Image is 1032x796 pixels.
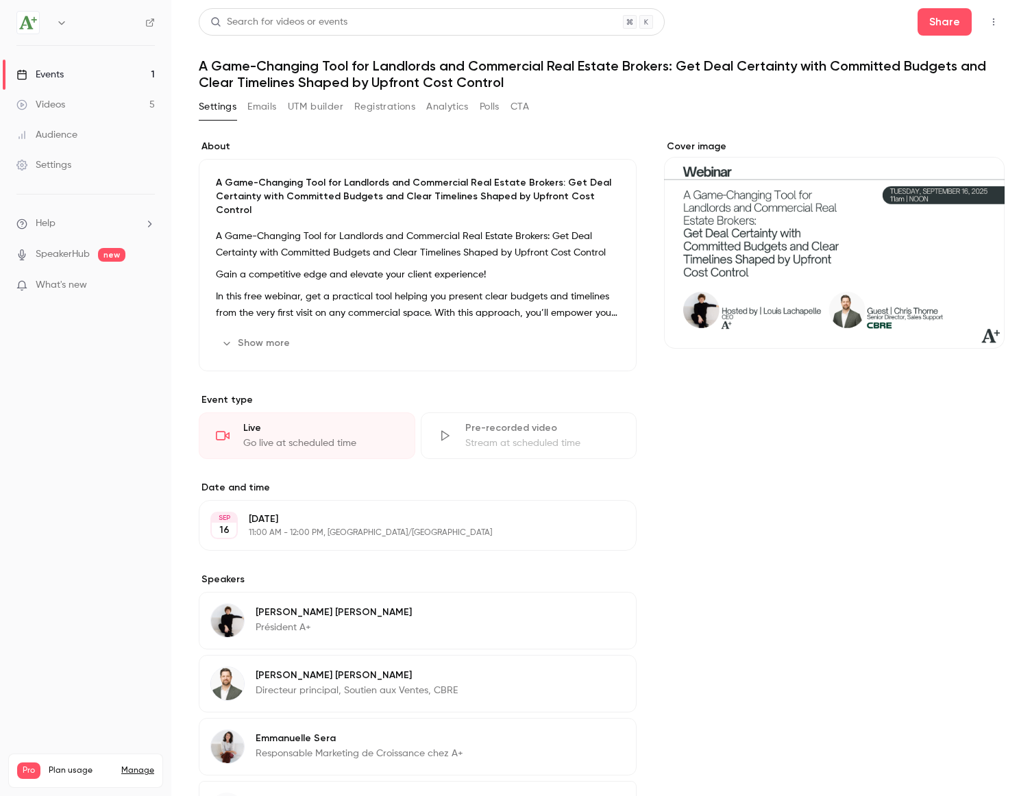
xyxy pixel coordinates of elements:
img: Chris Thorne [211,667,244,700]
p: [PERSON_NAME] [PERSON_NAME] [256,669,458,682]
span: Pro [17,762,40,779]
span: What's new [36,278,87,293]
p: Event type [199,393,637,407]
div: Louis Lachapelle[PERSON_NAME] [PERSON_NAME]Président A+ [199,592,637,649]
p: Président A+ [256,621,412,634]
label: Date and time [199,481,637,495]
div: SEP [212,513,236,523]
div: Settings [16,158,71,172]
span: Plan usage [49,765,113,776]
div: Pre-recorded video [465,421,620,435]
p: In this free webinar, get a practical tool helping you present clear budgets and timelines from t... [216,288,619,321]
div: Videos [16,98,65,112]
div: Live [243,421,398,435]
button: Settings [199,96,236,118]
p: A Game-Changing Tool for Landlords and Commercial Real Estate Brokers: Get Deal Certainty with Co... [216,228,619,261]
label: About [199,140,637,153]
div: Go live at scheduled time [243,436,398,450]
p: Gain a competitive edge and elevate your client experience! [216,266,619,283]
a: Manage [121,765,154,776]
label: Cover image [664,140,1005,153]
div: Chris Thorne[PERSON_NAME] [PERSON_NAME]Directeur principal, Soutien aux Ventes, CBRE [199,655,637,712]
p: [PERSON_NAME] [PERSON_NAME] [256,606,412,619]
div: Events [16,68,64,82]
img: Louis Lachapelle [211,604,244,637]
section: Cover image [664,140,1005,349]
div: Audience [16,128,77,142]
button: Show more [216,332,298,354]
span: Help [36,216,56,231]
button: CTA [511,96,529,118]
a: SpeakerHub [36,247,90,262]
p: [DATE] [249,512,564,526]
label: Speakers [199,573,637,586]
p: A Game-Changing Tool for Landlords and Commercial Real Estate Brokers: Get Deal Certainty with Co... [216,176,619,217]
button: Share [918,8,972,36]
div: Stream at scheduled time [465,436,620,450]
div: LiveGo live at scheduled time [199,412,415,459]
li: help-dropdown-opener [16,216,155,231]
h1: A Game-Changing Tool for Landlords and Commercial Real Estate Brokers: Get Deal Certainty with Co... [199,58,1005,90]
p: Emmanuelle Sera [256,732,463,745]
button: Analytics [426,96,469,118]
p: Directeur principal, Soutien aux Ventes, CBRE [256,684,458,697]
img: Emmanuelle Sera [211,730,244,763]
div: Pre-recorded videoStream at scheduled time [421,412,637,459]
iframe: Noticeable Trigger [138,279,155,292]
div: Search for videos or events [210,15,347,29]
p: 16 [219,523,230,537]
button: Emails [247,96,276,118]
button: Polls [480,96,500,118]
button: UTM builder [288,96,343,118]
div: Emmanuelle SeraEmmanuelle SeraResponsable Marketing de Croissance chez A+ [199,718,637,775]
p: 11:00 AM - 12:00 PM, [GEOGRAPHIC_DATA]/[GEOGRAPHIC_DATA] [249,527,564,538]
span: new [98,248,125,262]
button: Registrations [354,96,415,118]
p: Responsable Marketing de Croissance chez A+ [256,747,463,760]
